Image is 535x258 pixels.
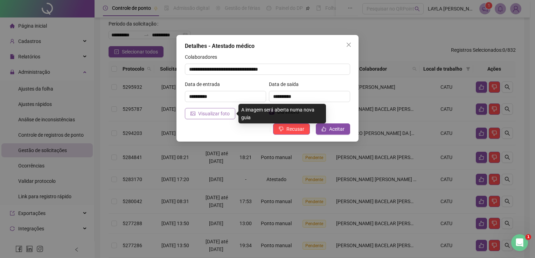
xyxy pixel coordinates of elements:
div: A imagem será aberta numa nova guia [238,104,326,123]
label: Data de saída [269,80,303,88]
div: Detalhes - Atestado médico [185,42,350,50]
span: dislike [279,127,284,131]
span: close [346,42,352,48]
button: Recusar [273,123,310,135]
span: Recusar [286,125,304,133]
span: 1 [526,234,531,240]
label: Data de entrada [185,80,224,88]
span: Visualizar foto [198,110,230,117]
button: Aceitar [316,123,350,135]
span: picture [190,111,195,116]
button: Close [343,39,354,50]
iframe: Intercom live chat [511,234,528,251]
button: Visualizar foto [185,108,235,119]
span: Aceitar [329,125,345,133]
span: like [321,127,326,131]
label: Colaboradores [185,53,222,61]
